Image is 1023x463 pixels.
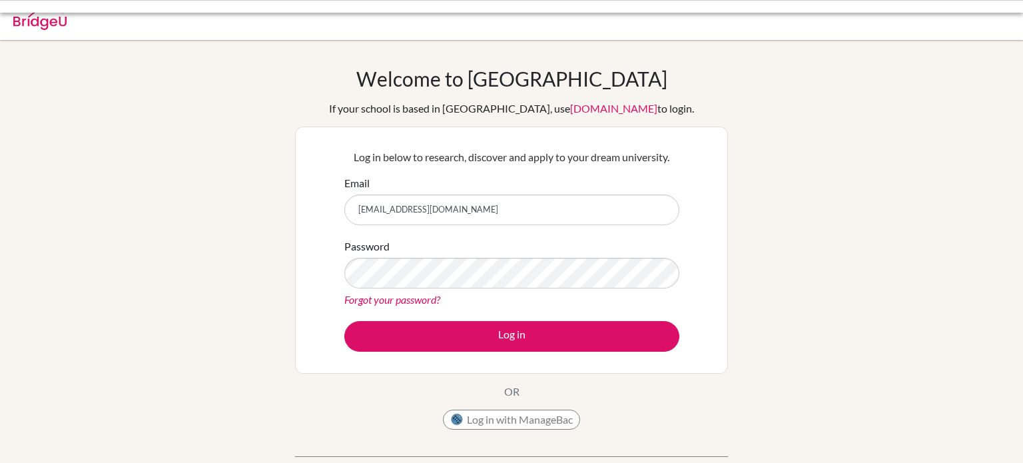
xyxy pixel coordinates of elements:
[344,175,370,191] label: Email
[329,101,694,117] div: If your school is based in [GEOGRAPHIC_DATA], use to login.
[344,149,679,165] p: Log in below to research, discover and apply to your dream university.
[356,67,667,91] h1: Welcome to [GEOGRAPHIC_DATA]
[504,384,519,400] p: OR
[443,410,580,430] button: Log in with ManageBac
[344,238,390,254] label: Password
[13,9,67,30] img: Bridge-U
[344,293,440,306] a: Forgot your password?
[125,11,698,27] div: Invalid email or password.
[344,321,679,352] button: Log in
[570,102,657,115] a: [DOMAIN_NAME]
